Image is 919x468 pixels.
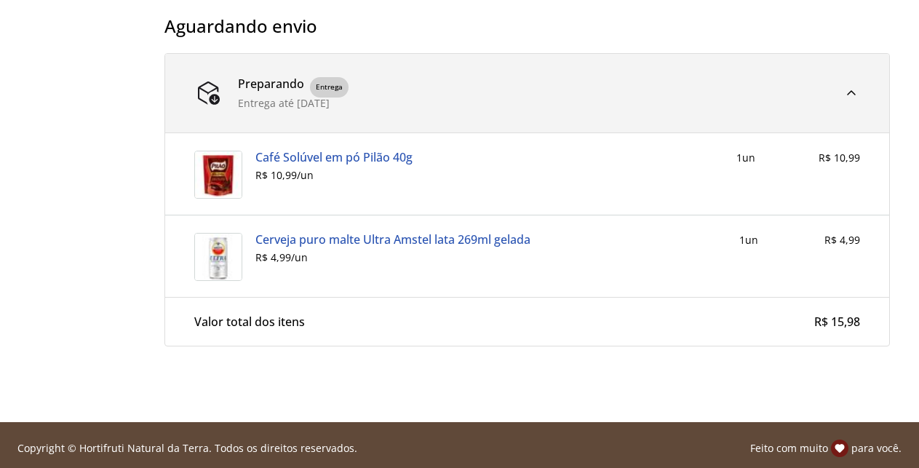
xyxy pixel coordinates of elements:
div: Valor total dos itens [194,315,305,328]
div: 1 un [739,233,758,247]
div: Linha de sessão [6,440,913,457]
span: Entrega até [238,96,297,110]
img: Café Solúvel em pó Pilão 40g [194,151,242,199]
span: R$ 10,99 [819,151,860,164]
summary: PreparandoEntregaEntrega até [DATE] [165,54,889,133]
div: [DATE] [238,98,349,109]
div: 1 un [736,151,755,165]
a: Cerveja puro malte Ultra Amstel lata 269ml gelada [255,233,530,246]
img: Cerveja puro malte Ultra Amstel lata 269ml gelada [194,233,242,281]
div: R$ 10,99 / un [255,170,413,181]
p: Feito com muito para você. [750,440,902,457]
img: amor [831,440,848,457]
div: R$ 15,98 [814,315,860,328]
a: Café Solúvel em pó Pilão 40g [255,151,413,164]
span: Entrega [310,77,349,98]
div: R$ 4,99 / un [255,252,530,263]
span: R$ 4,99 [824,233,860,247]
h3: Aguardando envio [164,16,890,36]
p: Preparando [238,77,304,98]
p: Copyright © Hortifruti Natural da Terra. Todos os direitos reservados. [17,441,357,456]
